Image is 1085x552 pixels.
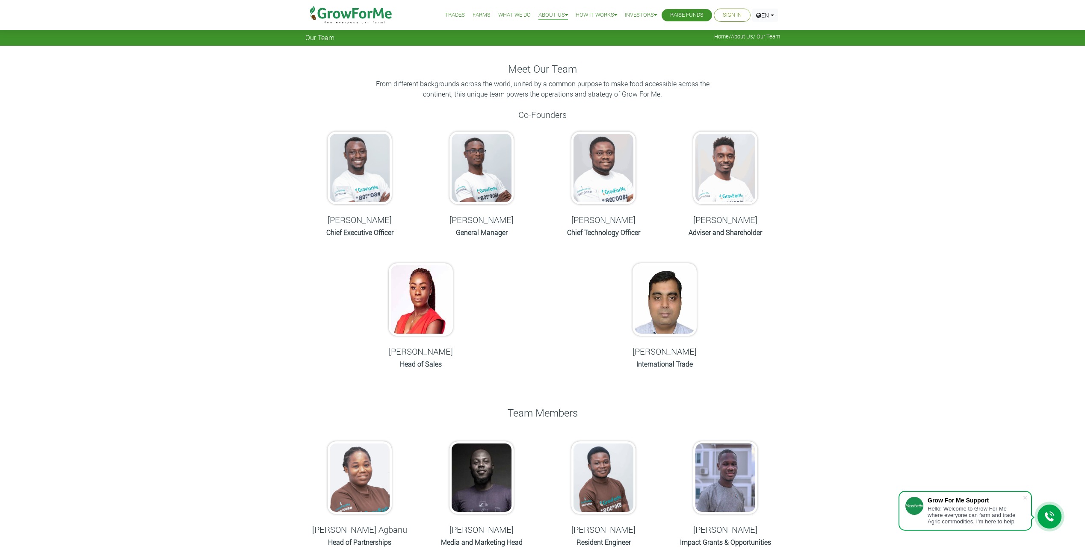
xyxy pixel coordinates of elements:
h6: General Manager [432,228,532,236]
div: Grow For Me Support [928,497,1023,504]
img: growforme image [449,132,514,204]
a: What We Do [498,11,531,20]
h5: [PERSON_NAME] [370,346,471,356]
a: Raise Funds [670,11,704,20]
h6: Head of Sales [370,360,471,368]
h4: Meet Our Team [305,63,780,75]
a: Investors [625,11,657,20]
h4: Team Members [305,407,780,419]
h5: [PERSON_NAME] [432,524,532,534]
h6: Adviser and Shareholder [675,228,776,236]
h5: [PERSON_NAME] [310,214,410,225]
h6: Head of Partnerships [310,538,410,546]
h6: Chief Technology Officer [553,228,654,236]
h5: [PERSON_NAME] [432,214,532,225]
img: growforme image [693,441,757,514]
a: How it Works [576,11,617,20]
h5: [PERSON_NAME] [553,214,654,225]
h6: Impact Grants & Opportunities [675,538,776,546]
h5: [PERSON_NAME] [675,214,776,225]
span: / / Our Team [714,33,780,40]
img: growforme image [328,132,392,204]
h5: [PERSON_NAME] Agbanu [310,524,410,534]
img: growforme image [389,263,453,336]
h6: Media and Marketing Head [432,538,532,546]
h5: [PERSON_NAME] [675,524,776,534]
div: Hello! Welcome to Grow For Me where everyone can farm and trade Agric commodities. I'm here to help. [928,505,1023,525]
p: From different backgrounds across the world, united by a common purpose to make food accessible a... [372,79,714,99]
img: growforme image [449,441,514,514]
img: growforme image [633,263,697,336]
span: Our Team [305,33,334,41]
a: About Us [538,11,568,20]
h5: [PERSON_NAME] [553,524,654,534]
img: growforme image [693,132,757,204]
img: growforme image [571,132,636,204]
a: About Us [731,33,753,40]
h6: International Trade [614,360,715,368]
a: Trades [445,11,465,20]
a: EN [752,9,778,22]
img: growforme image [571,441,636,514]
h5: Co-Founders [305,109,780,120]
h6: Resident Engineer [553,538,654,546]
a: Farms [473,11,491,20]
a: Sign In [723,11,742,20]
a: Home [714,33,729,40]
h5: [PERSON_NAME] [614,346,715,356]
img: growforme image [328,441,392,514]
h6: Chief Executive Officer [310,228,410,236]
